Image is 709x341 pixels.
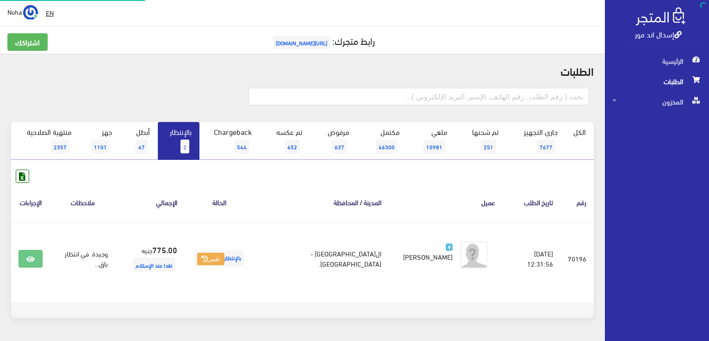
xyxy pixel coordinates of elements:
[197,253,224,266] button: تغيير
[389,183,503,221] th: عميل
[332,140,347,153] span: 637
[376,140,398,153] span: 46300
[612,71,702,91] span: الطلبات
[636,7,685,25] img: .
[7,33,48,51] a: اشتراكك
[234,140,249,153] span: 544
[11,183,50,221] th: الإجراءات
[605,91,709,112] a: المخزون
[481,140,496,153] span: 251
[50,183,115,221] th: ملاحظات
[80,122,120,160] a: جهز1101
[403,250,453,263] span: [PERSON_NAME]
[560,222,594,295] td: 70196
[115,222,185,295] td: جنيه
[566,122,594,141] a: الكل
[50,222,115,295] td: وجيدة. في انتظار باق...
[42,5,57,21] a: EN
[404,241,453,262] a: 9 [PERSON_NAME]
[537,140,555,153] span: 7677
[285,140,300,153] span: 452
[249,88,589,105] input: بحث ( رقم الطلب, رقم الهاتف, الإسم, البريد اﻹلكتروني )...
[199,122,260,160] a: Chargeback544
[446,244,453,251] span: 9
[23,5,38,20] img: ...
[7,5,38,19] a: ... Noha
[503,183,560,221] th: تاريخ الطلب
[133,258,175,272] span: نقدا عند الإستلام
[158,122,199,160] a: بالإنتظار2
[408,122,455,160] a: ملغي10981
[310,122,357,160] a: مرفوض637
[11,122,80,160] a: منتهية الصلاحية2357
[271,32,375,49] a: رابط متجرك:[URL][DOMAIN_NAME]
[11,278,46,313] iframe: Drift Widget Chat Controller
[136,140,148,153] span: 47
[51,140,69,153] span: 2357
[605,51,709,71] a: الرئيسية
[46,7,54,18] u: EN
[503,222,560,295] td: [DATE] 12:31:56
[260,122,310,160] a: تم عكسه452
[185,183,254,221] th: الحالة
[254,183,389,221] th: المدينة / المحافظة
[605,71,709,91] a: الطلبات
[357,122,408,160] a: مكتمل46300
[423,140,445,153] span: 10981
[460,241,488,269] img: avatar.png
[612,51,702,71] span: الرئيسية
[506,122,566,160] a: جاري التجهيز7677
[635,27,682,41] a: إسدال اند مور
[273,36,330,49] span: [URL][DOMAIN_NAME]
[11,65,594,77] h2: الطلبات
[455,122,506,160] a: تم شحنها251
[254,222,389,295] td: ال[GEOGRAPHIC_DATA] - [GEOGRAPHIC_DATA].
[7,6,22,18] span: Noha
[91,140,110,153] span: 1101
[180,140,189,153] span: 2
[612,91,702,112] span: المخزون
[152,244,177,256] strong: 775.00
[560,183,594,221] th: رقم
[120,122,158,160] a: أبطل47
[194,250,244,267] span: بالإنتظار
[115,183,185,221] th: اﻹجمالي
